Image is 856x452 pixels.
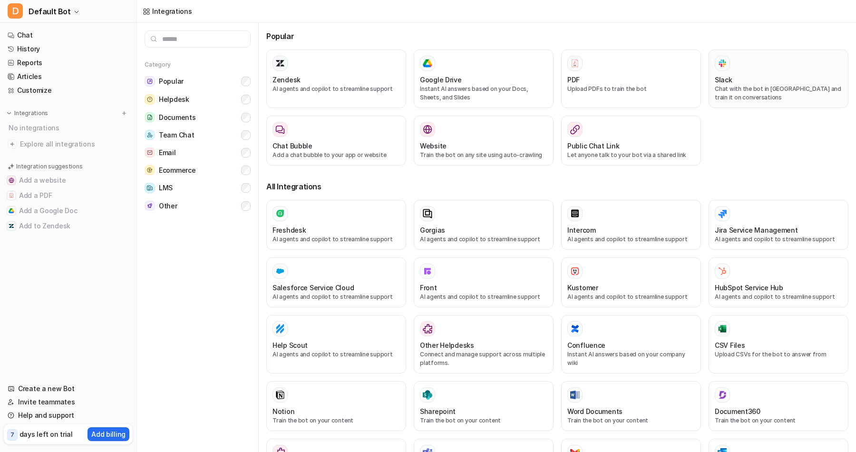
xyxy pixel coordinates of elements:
button: Add a websiteAdd a website [4,173,133,188]
img: menu_add.svg [121,110,127,117]
h3: Jira Service Management [715,225,798,235]
h3: Salesforce Service Cloud [272,283,354,293]
img: Other Helpdesks [423,324,432,334]
div: Integrations [152,6,192,16]
button: LMSLMS [145,179,251,197]
h3: Website [420,141,447,151]
p: Integration suggestions [16,162,82,171]
span: Documents [159,113,195,122]
a: Create a new Bot [4,382,133,395]
p: Instant AI answers based on your company wiki [567,350,695,367]
button: Team ChatTeam Chat [145,126,251,144]
h3: Confluence [567,340,605,350]
h3: Front [420,283,437,293]
p: AI agents and copilot to streamline support [567,293,695,301]
p: 7 [10,431,14,439]
img: Sharepoint [423,390,432,400]
img: Add a Google Doc [9,208,14,214]
button: SharepointSharepointTrain the bot on your content [414,381,554,431]
div: No integrations [6,120,133,136]
img: Word Documents [570,391,580,400]
h3: Zendesk [272,75,301,85]
p: Train the bot on your content [420,416,547,425]
button: OtherOther [145,197,251,215]
button: Add to ZendeskAdd to Zendesk [4,218,133,234]
span: Team Chat [159,130,194,140]
p: AI agents and copilot to streamline support [272,350,400,359]
h3: Kustomer [567,283,598,293]
button: PDFPDFUpload PDFs to train the bot [561,49,701,108]
img: Add to Zendesk [9,223,14,229]
img: Kustomer [570,266,580,276]
h5: Category [145,61,251,69]
span: D [8,3,23,19]
button: KustomerKustomerAI agents and copilot to streamline support [561,257,701,307]
a: Invite teammates [4,395,133,409]
span: Ecommerce [159,166,195,175]
button: ConfluenceConfluenceInstant AI answers based on your company wiki [561,315,701,373]
button: FrontFrontAI agents and copilot to streamline support [414,257,554,307]
button: GorgiasAI agents and copilot to streamline support [414,200,554,250]
button: Add a PDFAdd a PDF [4,188,133,203]
p: Add a chat bubble to your app or website [272,151,400,159]
button: Add a Google DocAdd a Google Doc [4,203,133,218]
img: Ecommerce [145,165,155,175]
img: CSV Files [718,324,727,334]
span: Popular [159,77,184,86]
img: Helpdesk [145,94,155,105]
img: Team Chat [145,130,155,140]
h3: Public Chat Link [567,141,620,151]
a: Customize [4,84,133,97]
button: PopularPopular [145,72,251,90]
a: Help and support [4,409,133,422]
img: explore all integrations [8,139,17,149]
a: History [4,42,133,56]
h3: Google Drive [420,75,462,85]
button: Salesforce Service Cloud Salesforce Service CloudAI agents and copilot to streamline support [266,257,406,307]
p: days left on trial [19,429,73,439]
h3: Sharepoint [420,406,456,416]
span: Email [159,148,176,157]
button: Integrations [4,108,51,118]
img: Notion [275,390,285,400]
button: CSV FilesCSV FilesUpload CSVs for the bot to answer from [709,315,848,373]
p: Add billing [91,429,126,439]
p: Instant AI answers based on your Docs, Sheets, and Slides [420,85,547,102]
img: expand menu [6,110,12,117]
button: Public Chat LinkLet anyone talk to your bot via a shared link [561,116,701,166]
img: Add a PDF [9,193,14,198]
img: Google Drive [423,59,432,68]
button: HelpdeskHelpdesk [145,90,251,108]
img: Popular [145,76,155,87]
h3: Intercom [567,225,596,235]
h3: HubSpot Service Hub [715,283,783,293]
img: Salesforce Service Cloud [275,266,285,276]
img: Document360 [718,390,727,400]
span: Helpdesk [159,95,189,104]
img: Help Scout [275,324,285,334]
button: Document360Document360Train the bot on your content [709,381,848,431]
img: Slack [718,58,727,69]
button: HubSpot Service HubHubSpot Service HubAI agents and copilot to streamline support [709,257,848,307]
button: ZendeskAI agents and copilot to streamline support [266,49,406,108]
button: Add billing [88,427,129,441]
a: Explore all integrations [4,138,133,151]
h3: Help Scout [272,340,308,350]
span: Explore all integrations [20,137,129,152]
p: AI agents and copilot to streamline support [715,293,842,301]
button: SlackSlackChat with the bot in [GEOGRAPHIC_DATA] and train it on conversations [709,49,848,108]
h3: CSV Files [715,340,745,350]
h3: Gorgias [420,225,445,235]
img: HubSpot Service Hub [718,266,727,276]
h3: Notion [272,406,294,416]
h3: Other Helpdesks [420,340,474,350]
p: Chat with the bot in [GEOGRAPHIC_DATA] and train it on conversations [715,85,842,102]
p: AI agents and copilot to streamline support [715,235,842,244]
img: Other [145,201,155,211]
p: AI agents and copilot to streamline support [272,293,400,301]
button: Help ScoutHelp ScoutAI agents and copilot to streamline support [266,315,406,373]
button: Chat BubbleAdd a chat bubble to your app or website [266,116,406,166]
img: Front [423,266,432,276]
p: Upload PDFs to train the bot [567,85,695,93]
p: Connect and manage support across multiple platforms. [420,350,547,367]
